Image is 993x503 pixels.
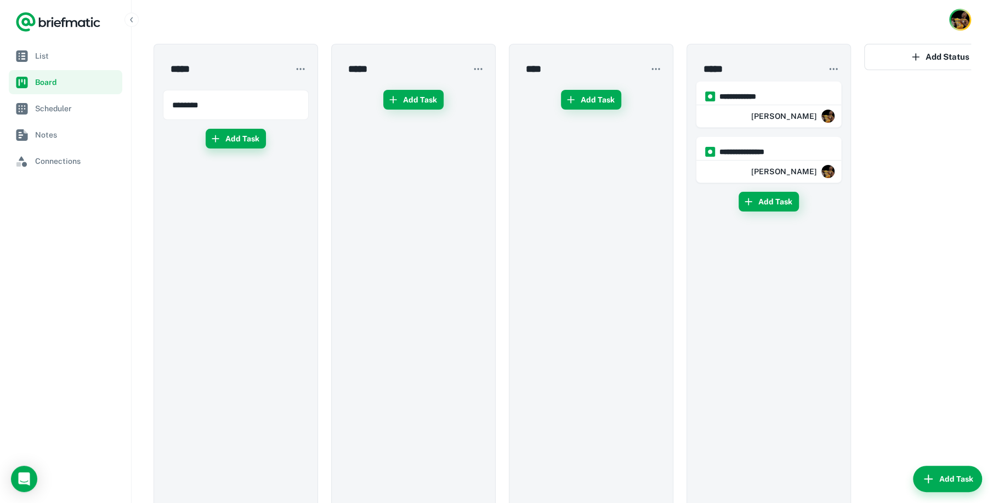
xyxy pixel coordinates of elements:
[206,129,266,148] button: Add Task
[11,466,37,492] div: Load Chat
[751,110,817,122] h6: [PERSON_NAME]
[705,147,715,157] img: https://app.briefmatic.com/assets/integrations/manual.png
[751,105,835,127] div: SAPTARSHI DAS
[15,11,101,33] a: Logo
[949,9,971,31] button: Account button
[383,90,444,110] button: Add Task
[821,165,835,178] img: ACg8ocJ2w75mm-kKJhk90aisCyN_3fNX9Xy6cCwg3EfJG8AkPkR4Jaz5=s96-c
[9,149,122,173] a: Connections
[35,76,118,88] span: Board
[9,96,122,121] a: Scheduler
[9,70,122,94] a: Board
[951,10,969,29] img: SAPTARSHI DAS
[751,161,835,182] div: SAPTARSHI DAS
[35,155,118,167] span: Connections
[696,81,842,128] div: https://app.briefmatic.com/assets/integrations/manual.png**** **** ***SAPTARSHI DAS
[35,129,118,141] span: Notes
[9,44,122,68] a: List
[9,123,122,147] a: Notes
[35,50,118,62] span: List
[696,136,842,183] div: https://app.briefmatic.com/assets/integrations/manual.png**** **** **** *SAPTARSHI DAS
[913,466,982,492] button: Add Task
[751,165,817,178] h6: [PERSON_NAME]
[821,110,835,123] img: ACg8ocJ2w75mm-kKJhk90aisCyN_3fNX9Xy6cCwg3EfJG8AkPkR4Jaz5=s96-c
[35,102,118,115] span: Scheduler
[561,90,621,110] button: Add Task
[705,92,715,101] img: https://app.briefmatic.com/assets/integrations/manual.png
[739,192,799,212] button: Add Task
